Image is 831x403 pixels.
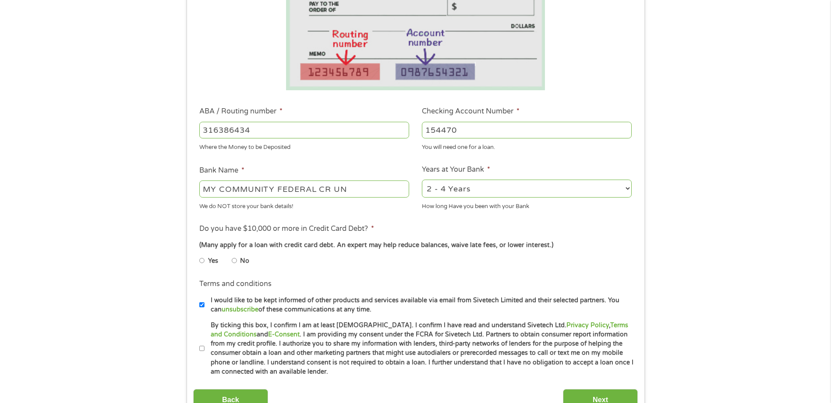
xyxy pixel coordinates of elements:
[199,122,409,138] input: 263177916
[422,140,632,152] div: You will need one for a loan.
[222,306,258,313] a: unsubscribe
[566,322,609,329] a: Privacy Policy
[199,279,272,289] label: Terms and conditions
[422,122,632,138] input: 345634636
[205,296,634,315] label: I would like to be kept informed of other products and services available via email from Sivetech...
[199,140,409,152] div: Where the Money to be Deposited
[199,107,283,116] label: ABA / Routing number
[268,331,300,338] a: E-Consent
[422,199,632,211] div: How long Have you been with your Bank
[208,256,218,266] label: Yes
[422,107,520,116] label: Checking Account Number
[422,165,490,174] label: Years at Your Bank
[199,224,374,233] label: Do you have $10,000 or more in Credit Card Debt?
[199,199,409,211] div: We do NOT store your bank details!
[199,166,244,175] label: Bank Name
[240,256,249,266] label: No
[199,240,631,250] div: (Many apply for a loan with credit card debt. An expert may help reduce balances, waive late fees...
[205,321,634,377] label: By ticking this box, I confirm I am at least [DEMOGRAPHIC_DATA]. I confirm I have read and unders...
[211,322,628,338] a: Terms and Conditions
